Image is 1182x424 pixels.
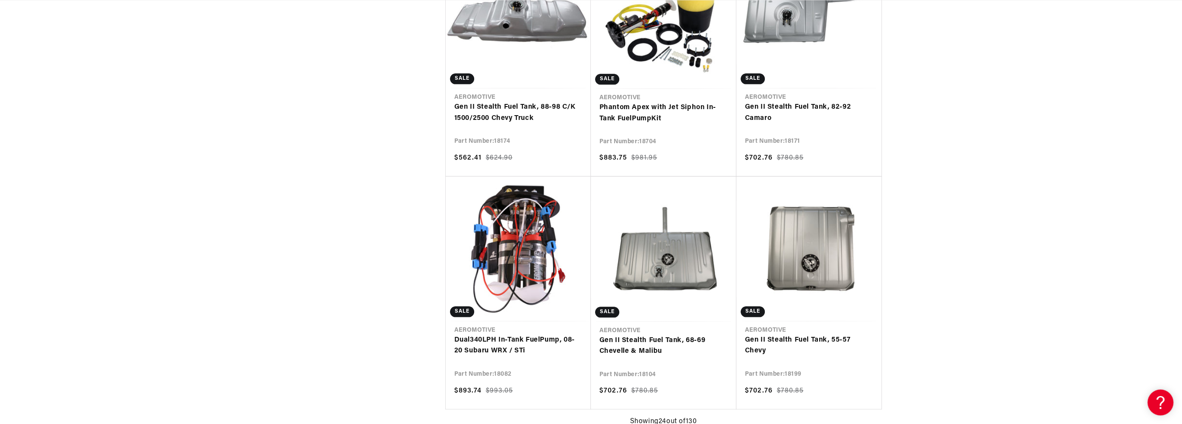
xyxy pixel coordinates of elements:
a: Phantom Apex with Jet Siphon In-Tank FuelPumpKit [599,102,728,124]
a: Gen II Stealth Fuel Tank, 68-69 Chevelle & Malibu [599,335,728,357]
a: Gen II Stealth Fuel Tank, 55-57 Chevy [745,335,873,357]
a: Gen II Stealth Fuel Tank, 88-98 C/K 1500/2500 Chevy Truck [454,102,582,124]
a: Dual340LPH In-Tank FuelPump, 08-20 Subaru WRX / STi [454,335,582,357]
a: Gen II Stealth Fuel Tank, 82-92 Camaro [745,102,873,124]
